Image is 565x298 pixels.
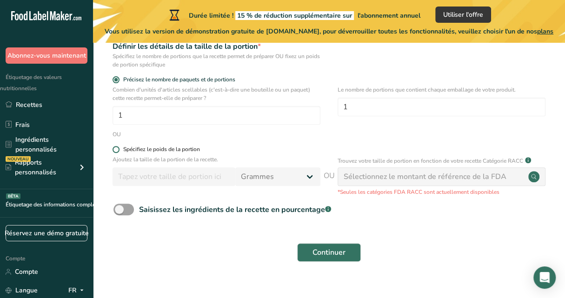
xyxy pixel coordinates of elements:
font: Réservez une démo gratuite [5,229,89,238]
font: Rapports personnalisés [15,158,56,177]
font: Spécifiez le nombre de portions que la recette permet de préparer OU fixez un poids de portion sp... [113,53,320,68]
font: Précisez le nombre de paquets et de portions [123,76,235,83]
font: OU [113,131,121,138]
font: Sélectionnez le montant de référence de la FDA [344,172,506,182]
font: 15 % de réduction supplémentaire sur [237,11,352,20]
font: Durée limitée ! [189,11,233,20]
a: Réservez une démo gratuite [6,225,87,241]
font: Ingrédients personnalisés [15,135,57,154]
font: Le nombre de portions que contient chaque emballage de votre produit. [338,86,516,93]
font: Abonnez-vous maintenant [7,51,86,60]
font: plans [537,27,553,36]
font: Définir les détails de la taille de la portion [113,41,258,52]
font: NOUVEAU [7,156,29,162]
font: Recettes [16,100,42,109]
font: l'abonnement annuel [358,11,420,20]
button: Continuer [297,243,361,262]
font: Vous utilisez la version de démonstration gratuite de [DOMAIN_NAME], pour déverrouiller toutes le... [105,27,537,36]
font: Frais [15,120,30,129]
div: Ouvrir Intercom Messenger [533,266,556,289]
font: Continuer [312,247,346,258]
font: Utiliser l'offre [443,10,483,19]
font: Compte [6,255,25,262]
button: Abonnez-vous maintenant [6,47,87,64]
font: Langue [15,286,38,295]
font: Trouvez votre taille de portion en fonction de votre recette Catégorie RACC [338,157,523,165]
font: *Seules les catégories FDA RACC sont actuellement disponibles [338,188,499,196]
font: Compte [15,267,38,276]
button: Utiliser l'offre [435,7,491,23]
input: Tapez votre taille de portion ici [113,167,235,186]
font: Saisissez les ingrédients de la recette en pourcentage [139,205,325,215]
font: FR [68,286,76,295]
font: Ajoutez la taille de la portion de la recette. [113,156,218,163]
font: Combien d'unités d'articles scellables (c'est-à-dire une bouteille ou un paquet) cette recette pe... [113,86,310,102]
font: BÊTA [8,193,19,199]
font: Étiquetage des informations complémentaires [6,201,120,208]
font: OU [324,171,335,181]
font: Spécifiez le poids de la portion [123,146,200,153]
